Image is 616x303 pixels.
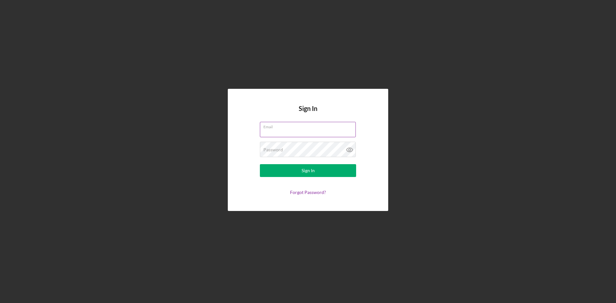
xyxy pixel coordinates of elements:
label: Password [263,147,283,152]
h4: Sign In [299,105,317,122]
label: Email [263,122,356,129]
button: Sign In [260,164,356,177]
a: Forgot Password? [290,189,326,195]
div: Sign In [302,164,315,177]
